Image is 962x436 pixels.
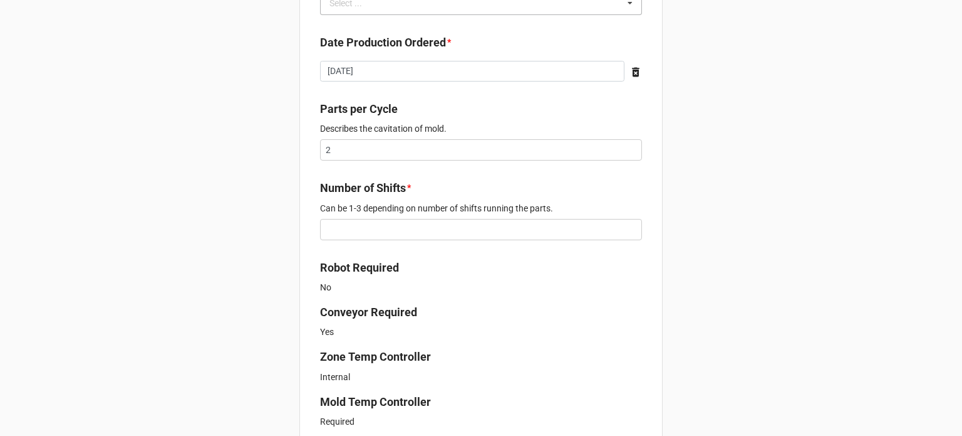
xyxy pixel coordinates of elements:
[320,122,642,135] p: Describes the cavitation of mold.
[320,350,431,363] b: Zone Temp Controller
[320,261,399,274] b: Robot Required
[320,415,642,428] p: Required
[320,100,398,118] label: Parts per Cycle
[320,306,417,319] b: Conveyor Required
[320,281,642,294] p: No
[320,371,642,383] p: Internal
[320,61,624,82] input: Date
[320,395,431,408] b: Mold Temp Controller
[320,326,642,338] p: Yes
[320,179,406,197] label: Number of Shifts
[320,34,446,51] label: Date Production Ordered
[320,202,642,215] p: Can be 1-3 depending on number of shifts running the parts.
